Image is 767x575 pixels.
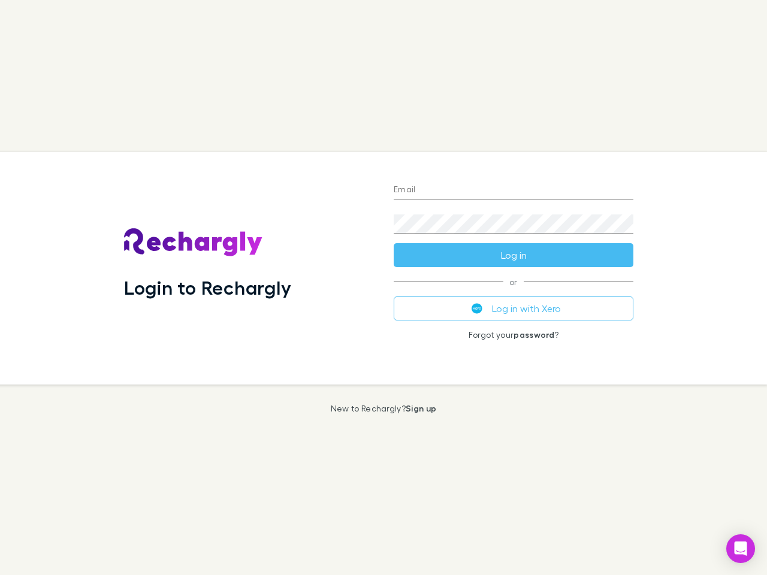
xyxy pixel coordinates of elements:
img: Xero's logo [472,303,482,314]
p: Forgot your ? [394,330,633,340]
div: Open Intercom Messenger [726,534,755,563]
a: password [514,329,554,340]
button: Log in with Xero [394,296,633,320]
a: Sign up [406,403,436,413]
p: New to Rechargly? [331,404,437,413]
img: Rechargly's Logo [124,228,263,257]
h1: Login to Rechargly [124,276,291,299]
button: Log in [394,243,633,267]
